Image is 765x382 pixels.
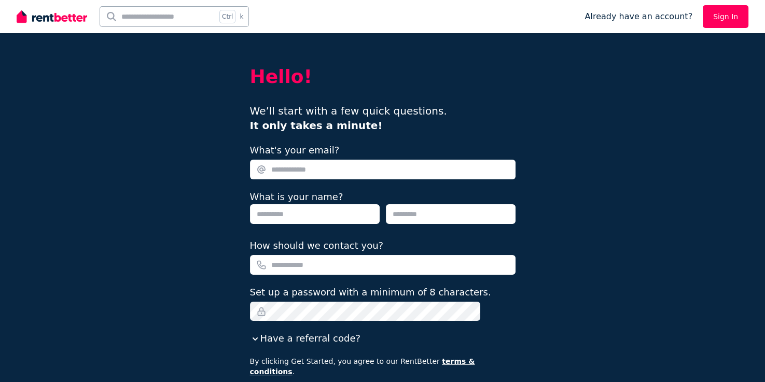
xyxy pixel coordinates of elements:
img: RentBetter [17,9,87,24]
span: k [240,12,243,21]
h2: Hello! [250,66,516,87]
label: What's your email? [250,143,340,158]
label: How should we contact you? [250,238,384,253]
label: Set up a password with a minimum of 8 characters. [250,285,491,300]
p: By clicking Get Started, you agree to our RentBetter . [250,356,516,377]
span: Ctrl [219,10,235,23]
span: We’ll start with a few quick questions. [250,105,447,132]
button: Have a referral code? [250,331,360,346]
b: It only takes a minute! [250,119,383,132]
label: What is your name? [250,191,343,202]
a: Sign In [703,5,748,28]
span: Already have an account? [585,10,692,23]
